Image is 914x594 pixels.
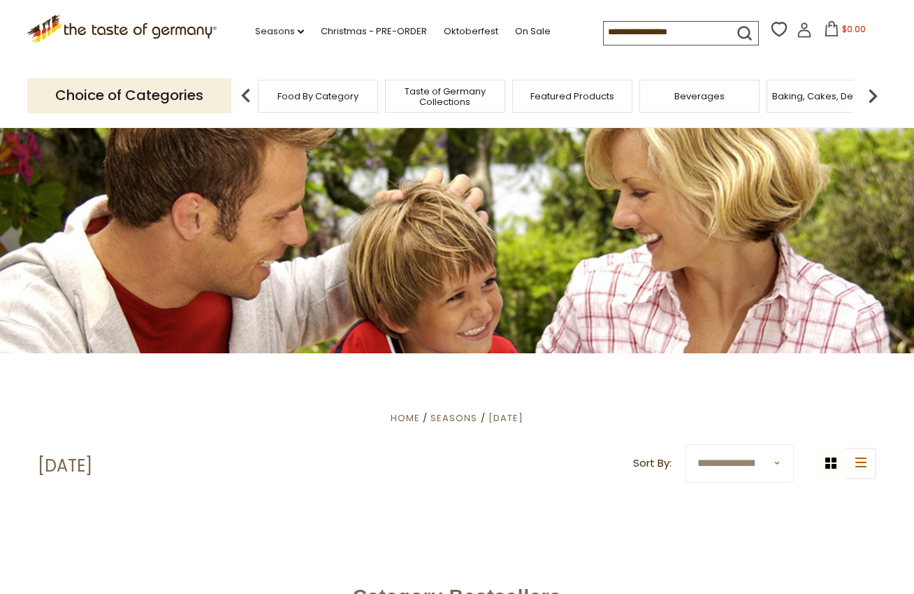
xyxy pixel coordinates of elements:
span: $0.00 [842,23,866,35]
a: Featured Products [530,91,614,101]
p: Choice of Categories [27,78,231,113]
label: Sort By: [633,455,672,472]
a: Christmas - PRE-ORDER [321,24,427,39]
a: Beverages [674,91,725,101]
a: Seasons [255,24,304,39]
a: Seasons [430,411,477,425]
a: Food By Category [277,91,358,101]
a: [DATE] [488,411,523,425]
a: Oktoberfest [444,24,498,39]
button: $0.00 [815,21,874,42]
img: previous arrow [232,82,260,110]
a: On Sale [515,24,551,39]
img: next arrow [859,82,887,110]
a: Taste of Germany Collections [389,86,501,107]
h1: [DATE] [38,455,92,476]
a: Baking, Cakes, Desserts [772,91,880,101]
a: Home [391,411,420,425]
